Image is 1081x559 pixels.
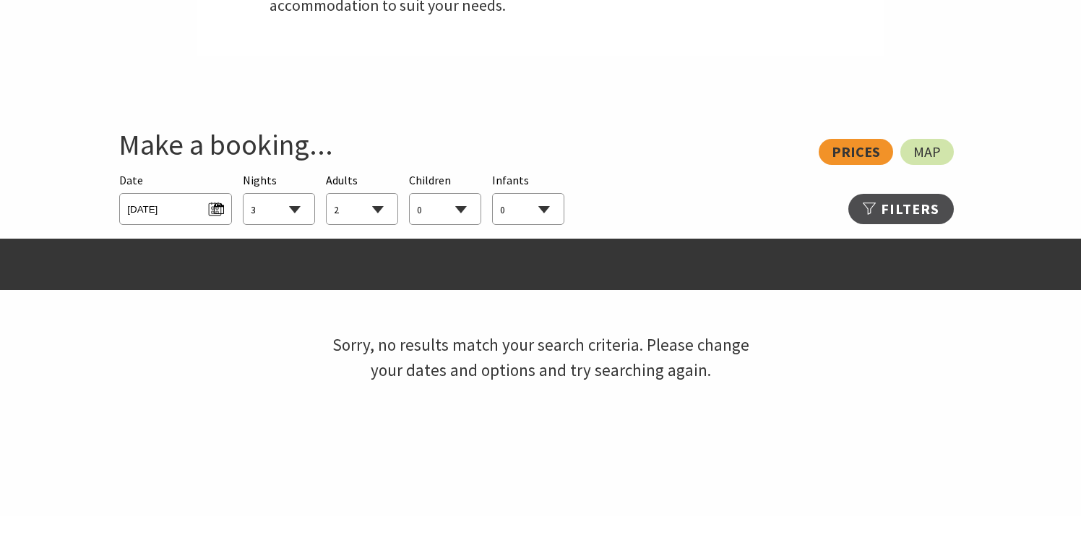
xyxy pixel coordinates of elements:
span: Adults [326,173,358,187]
span: Map [913,146,941,158]
span: Date [119,173,143,187]
div: Choose a number of nights [243,171,315,226]
div: Please choose your desired arrival date [119,171,231,226]
span: Children [409,173,451,187]
h3: Sorry, no results match your search criteria. Please change your dates and options and try search... [324,239,757,477]
span: Infants [492,173,529,187]
span: [DATE] [127,197,223,217]
a: Map [900,139,954,165]
span: Nights [243,171,277,190]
